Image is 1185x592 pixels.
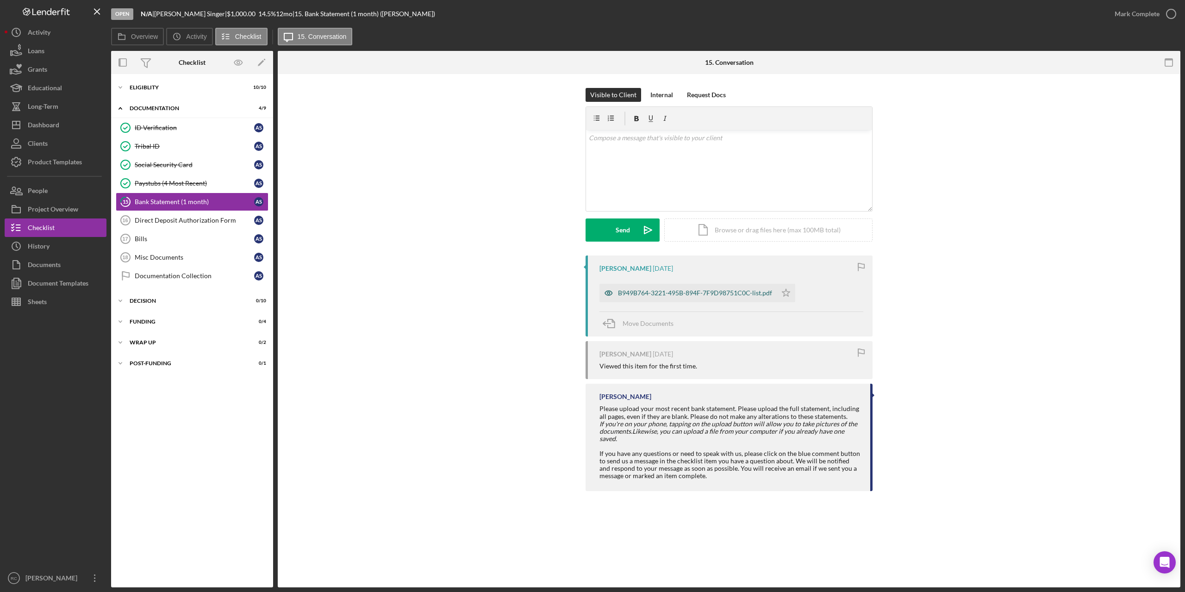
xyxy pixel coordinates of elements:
a: Long-Term [5,97,106,116]
label: 15. Conversation [298,33,347,40]
a: Documents [5,255,106,274]
a: ID VerificationAS [116,118,268,137]
div: A S [254,216,263,225]
div: 0 / 4 [249,319,266,324]
tspan: 16 [122,218,128,223]
div: Funding [130,319,243,324]
div: History [28,237,50,258]
button: Project Overview [5,200,106,218]
button: Overview [111,28,164,45]
tspan: 18 [122,255,128,260]
div: A S [254,234,263,243]
div: Educational [28,79,62,100]
a: Paystubs (4 Most Recent)AS [116,174,268,193]
time: 2025-08-20 13:31 [653,265,673,272]
button: Dashboard [5,116,106,134]
a: Loans [5,42,106,60]
div: Checklist [179,59,206,66]
div: Post-Funding [130,361,243,366]
div: 4 / 9 [249,106,266,111]
div: [PERSON_NAME] [599,265,651,272]
div: 10 / 10 [249,85,266,90]
button: Move Documents [599,312,683,335]
label: Overview [131,33,158,40]
div: 0 / 10 [249,298,266,304]
div: Documentation Collection [135,272,254,280]
span: Move Documents [623,319,674,327]
div: Direct Deposit Authorization Form [135,217,254,224]
div: If you have any questions or need to speak with us, please click on the blue comment button to se... [599,450,861,480]
div: 12 mo [276,10,293,18]
button: Clients [5,134,106,153]
div: Request Docs [687,88,726,102]
button: Send [586,218,660,242]
button: Grants [5,60,106,79]
div: Clients [28,134,48,155]
div: 14.5 % [258,10,276,18]
div: Document Templates [28,274,88,295]
div: People [28,181,48,202]
div: Tribal ID [135,143,254,150]
button: Product Templates [5,153,106,171]
div: A S [254,160,263,169]
div: Please upload your most recent bank statement. Please upload the full statement, including all pa... [599,405,861,420]
div: Send [616,218,630,242]
a: People [5,181,106,200]
tspan: 15 [123,199,128,205]
div: Open [111,8,133,20]
div: Social Security Card [135,161,254,168]
div: 15. Conversation [705,59,754,66]
tspan: 17 [122,236,128,242]
button: Educational [5,79,106,97]
div: Decision [130,298,243,304]
button: Request Docs [682,88,730,102]
div: Viewed this item for the first time. [599,362,697,370]
text: RC [11,576,17,581]
div: Paystubs (4 Most Recent) [135,180,254,187]
button: 15. Conversation [278,28,353,45]
button: Sheets [5,293,106,311]
a: Social Security CardAS [116,156,268,174]
div: [PERSON_NAME] [599,350,651,358]
div: Grants [28,60,47,81]
div: Mark Complete [1115,5,1160,23]
div: A S [254,271,263,280]
a: 17BillsAS [116,230,268,248]
div: [PERSON_NAME] [599,393,651,400]
button: Activity [5,23,106,42]
a: Documentation CollectionAS [116,267,268,285]
button: Document Templates [5,274,106,293]
div: Dashboard [28,116,59,137]
div: Loans [28,42,44,62]
div: Bank Statement (1 month) [135,198,254,206]
time: 2025-08-20 13:26 [653,350,673,358]
a: Tribal IDAS [116,137,268,156]
button: RC[PERSON_NAME] [5,569,106,587]
div: ID Verification [135,124,254,131]
a: History [5,237,106,255]
div: A S [254,142,263,151]
button: Visible to Client [586,88,641,102]
div: 0 / 1 [249,361,266,366]
button: Checklist [5,218,106,237]
div: Bills [135,235,254,243]
div: Misc Documents [135,254,254,261]
a: 16Direct Deposit Authorization FormAS [116,211,268,230]
div: A S [254,197,263,206]
button: B949B764-3221-495B-894F-7F9D98751C0C-list.pdf [599,284,795,302]
div: Sheets [28,293,47,313]
button: Activity [166,28,212,45]
em: Likewise, you can upload a file from your computer if you already have one saved. [599,427,844,442]
div: Documents [28,255,61,276]
div: B949B764-3221-495B-894F-7F9D98751C0C-list.pdf [618,289,772,297]
div: Eligiblity [130,85,243,90]
div: Project Overview [28,200,78,221]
